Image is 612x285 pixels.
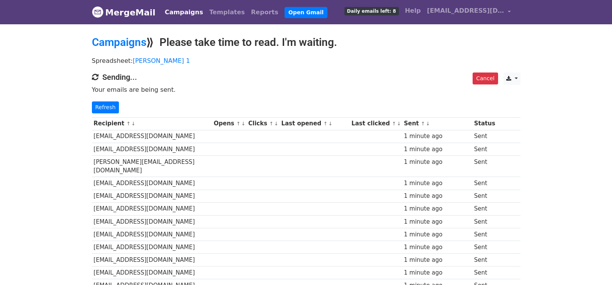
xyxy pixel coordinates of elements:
[246,117,279,130] th: Clicks
[392,121,396,126] a: ↑
[349,117,402,130] th: Last clicked
[472,241,497,253] td: Sent
[92,36,146,49] a: Campaigns
[162,5,206,20] a: Campaigns
[472,143,497,155] td: Sent
[404,256,470,265] div: 1 minute ago
[427,6,504,15] span: [EMAIL_ADDRESS][DOMAIN_NAME]
[472,228,497,241] td: Sent
[473,73,498,84] a: Cancel
[92,215,212,228] td: [EMAIL_ADDRESS][DOMAIN_NAME]
[404,204,470,213] div: 1 minute ago
[404,268,470,277] div: 1 minute ago
[92,130,212,143] td: [EMAIL_ADDRESS][DOMAIN_NAME]
[274,121,278,126] a: ↓
[328,121,332,126] a: ↓
[472,202,497,215] td: Sent
[92,86,520,94] p: Your emails are being sent.
[92,57,520,65] p: Spreadsheet:
[92,241,212,253] td: [EMAIL_ADDRESS][DOMAIN_NAME]
[402,117,472,130] th: Sent
[92,190,212,202] td: [EMAIL_ADDRESS][DOMAIN_NAME]
[426,121,430,126] a: ↓
[404,243,470,252] div: 1 minute ago
[212,117,247,130] th: Opens
[402,3,424,19] a: Help
[472,215,497,228] td: Sent
[92,254,212,266] td: [EMAIL_ADDRESS][DOMAIN_NAME]
[404,145,470,154] div: 1 minute ago
[131,121,136,126] a: ↓
[206,5,248,20] a: Templates
[404,230,470,239] div: 1 minute ago
[421,121,425,126] a: ↑
[344,7,399,15] span: Daily emails left: 8
[133,57,190,64] a: [PERSON_NAME] 1
[92,117,212,130] th: Recipient
[248,5,281,20] a: Reports
[472,177,497,190] td: Sent
[404,132,470,141] div: 1 minute ago
[92,202,212,215] td: [EMAIL_ADDRESS][DOMAIN_NAME]
[92,143,212,155] td: [EMAIL_ADDRESS][DOMAIN_NAME]
[92,101,119,113] a: Refresh
[92,6,103,18] img: MergeMail logo
[404,192,470,201] div: 1 minute ago
[92,155,212,177] td: [PERSON_NAME][EMAIL_ADDRESS][DOMAIN_NAME]
[472,130,497,143] td: Sent
[92,73,520,82] h4: Sending...
[241,121,246,126] a: ↓
[472,117,497,130] th: Status
[92,4,156,20] a: MergeMail
[92,177,212,190] td: [EMAIL_ADDRESS][DOMAIN_NAME]
[126,121,131,126] a: ↑
[236,121,241,126] a: ↑
[472,190,497,202] td: Sent
[404,218,470,226] div: 1 minute ago
[280,117,350,130] th: Last opened
[472,155,497,177] td: Sent
[92,228,212,241] td: [EMAIL_ADDRESS][DOMAIN_NAME]
[92,266,212,279] td: [EMAIL_ADDRESS][DOMAIN_NAME]
[92,36,520,49] h2: ⟫ Please take time to read. I'm waiting.
[404,158,470,167] div: 1 minute ago
[285,7,327,18] a: Open Gmail
[472,254,497,266] td: Sent
[424,3,514,21] a: [EMAIL_ADDRESS][DOMAIN_NAME]
[397,121,401,126] a: ↓
[269,121,273,126] a: ↑
[323,121,327,126] a: ↑
[341,3,402,19] a: Daily emails left: 8
[404,179,470,188] div: 1 minute ago
[472,266,497,279] td: Sent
